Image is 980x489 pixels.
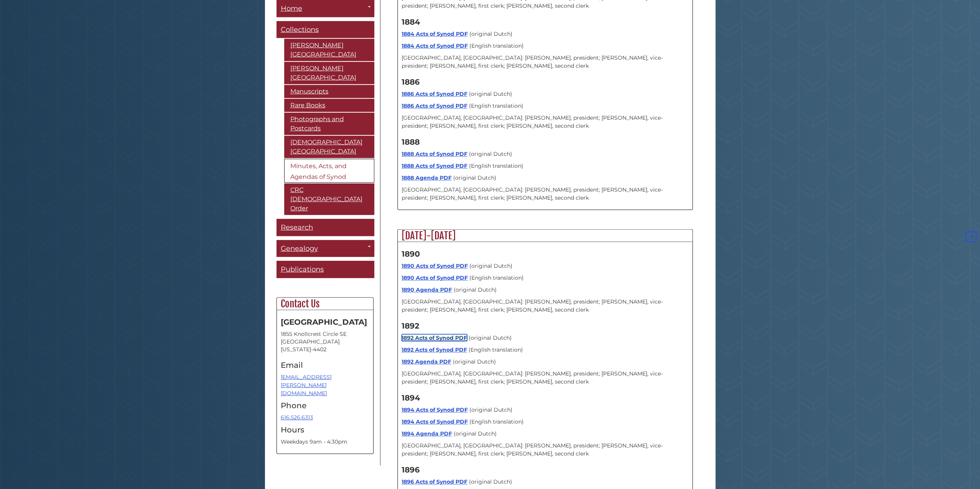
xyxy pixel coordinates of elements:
[402,358,451,365] a: 1892 Agenda PDF
[277,298,373,310] h2: Contact Us
[281,317,367,327] strong: [GEOGRAPHIC_DATA]
[402,286,452,293] a: 1890 Agenda PDF
[276,21,374,38] a: Collections
[402,430,452,437] a: 1894 Agenda PDF
[281,265,324,274] span: Publications
[281,223,313,232] span: Research
[402,478,467,485] a: 1896 Acts of Synod PDF
[402,162,467,169] a: 1888 Acts of Synod PDF
[284,136,374,158] a: [DEMOGRAPHIC_DATA][GEOGRAPHIC_DATA]
[281,25,319,34] span: Collections
[281,401,369,410] h4: Phone
[402,334,689,342] p: (original Dutch)
[964,234,978,240] a: Back to Top
[402,465,420,474] strong: 1896
[284,113,374,135] a: Photographs and Postcards
[402,42,468,49] a: 1884 Acts of Synod PDF
[276,261,374,278] a: Publications
[281,438,369,446] p: Weekdays 9am - 4:30pm
[402,298,689,314] p: [GEOGRAPHIC_DATA], [GEOGRAPHIC_DATA]: [PERSON_NAME], president; [PERSON_NAME], vice-president; [P...
[281,414,313,421] a: 616.526.6313
[402,54,689,70] p: [GEOGRAPHIC_DATA], [GEOGRAPHIC_DATA]: [PERSON_NAME], president; [PERSON_NAME], vice-president; [P...
[281,330,369,353] address: 1855 Knollcrest Circle SE [GEOGRAPHIC_DATA][US_STATE]-4402
[402,42,689,50] p: (English translation)
[284,184,374,215] a: CRC [DEMOGRAPHIC_DATA] Order
[276,219,374,236] a: Research
[402,321,419,330] strong: 1892
[402,418,689,426] p: (English translation)
[276,240,374,257] a: Genealogy
[402,346,689,354] p: (English translation)
[402,102,467,109] a: 1886 Acts of Synod PDF
[402,150,689,158] p: (original Dutch)
[402,137,420,147] strong: 1888
[402,30,689,38] p: (original Dutch)
[284,99,374,112] a: Rare Books
[402,90,467,97] a: 1886 Acts of Synod PDF
[402,274,689,282] p: (English translation)
[281,4,302,13] span: Home
[402,430,689,438] p: (original Dutch)
[402,262,468,269] a: 1890 Acts of Synod PDF
[284,39,374,61] a: [PERSON_NAME][GEOGRAPHIC_DATA]
[402,174,452,181] a: 1888 Agenda PDF
[402,114,689,130] p: [GEOGRAPHIC_DATA], [GEOGRAPHIC_DATA]: [PERSON_NAME], president; [PERSON_NAME], vice-president; [P...
[402,406,468,413] a: 1894 Acts of Synod PDF
[402,478,689,486] p: (original Dutch)
[402,334,467,341] a: 1892 Acts of Synod PDF
[402,174,689,182] p: (original Dutch)
[402,346,467,353] a: 1892 Acts of Synod PDF
[281,244,318,253] span: Genealogy
[402,406,689,414] p: (original Dutch)
[281,374,332,397] a: [EMAIL_ADDRESS][PERSON_NAME][DOMAIN_NAME]
[402,358,689,366] p: (original Dutch)
[402,150,467,157] a: 1888 Acts of Synod PDF
[402,418,468,425] a: 1894 Acts of Synod PDF
[402,262,689,270] p: (original Dutch)
[402,77,420,87] strong: 1886
[398,230,692,242] h2: [DATE]-[DATE]
[402,274,468,281] a: 1890 Acts of Synod PDF
[402,249,420,259] strong: 1890
[402,30,468,37] a: 1884 Acts of Synod PDF
[402,393,420,402] strong: 1894
[284,85,374,98] a: Manuscripts
[284,159,374,183] a: Minutes, Acts, and Agendas of Synod
[281,361,369,369] h4: Email
[402,90,689,98] p: (original Dutch)
[402,186,689,202] p: [GEOGRAPHIC_DATA], [GEOGRAPHIC_DATA]: [PERSON_NAME], president; [PERSON_NAME], vice-president; [P...
[402,162,689,170] p: (English translation)
[402,370,689,386] p: [GEOGRAPHIC_DATA], [GEOGRAPHIC_DATA]: [PERSON_NAME], president; [PERSON_NAME], vice-president; [P...
[402,102,689,110] p: (English translation)
[402,17,420,27] strong: 1884
[402,442,689,458] p: [GEOGRAPHIC_DATA], [GEOGRAPHIC_DATA]: [PERSON_NAME], president; [PERSON_NAME], vice-president; [P...
[284,62,374,84] a: [PERSON_NAME][GEOGRAPHIC_DATA]
[402,286,689,294] p: (original Dutch)
[281,426,369,434] h4: Hours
